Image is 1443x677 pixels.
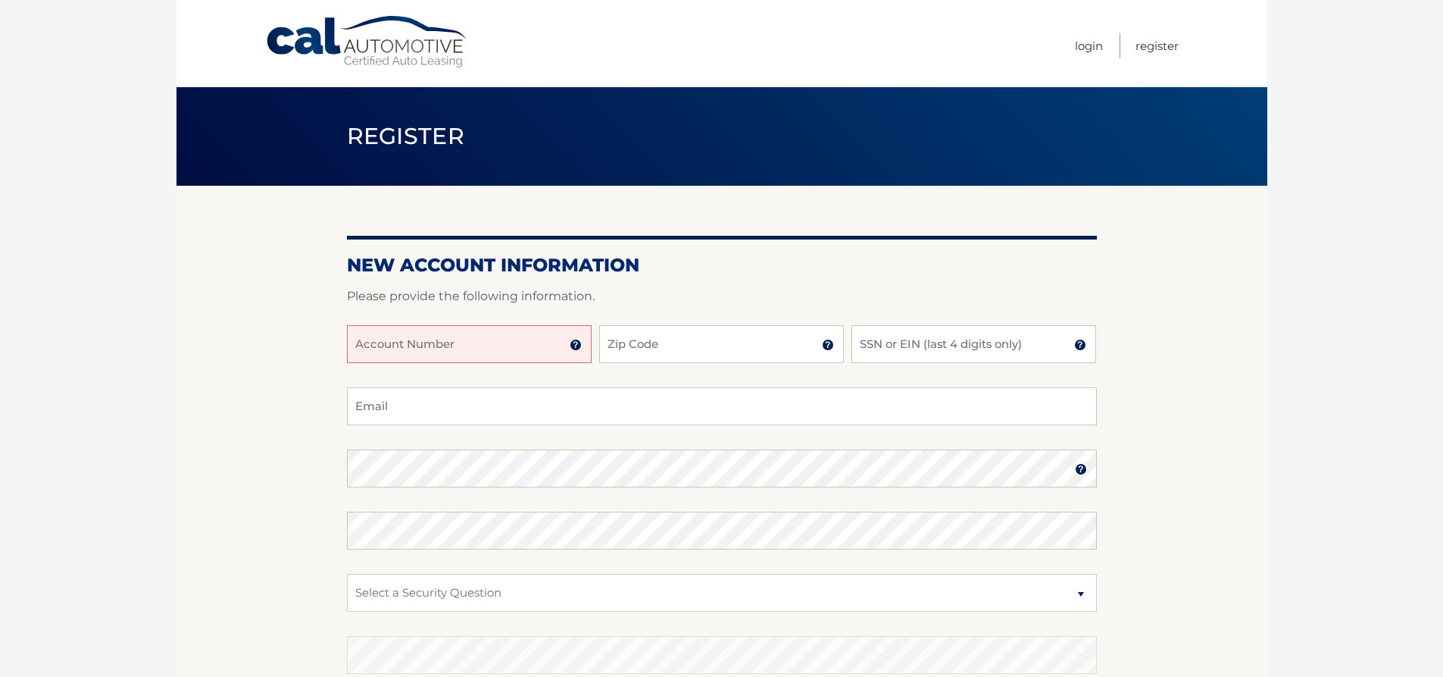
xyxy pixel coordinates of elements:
a: Login [1075,33,1103,58]
h2: New Account Information [347,254,1097,277]
span: Register [347,122,465,150]
input: Account Number [347,325,592,363]
a: Cal Automotive [265,15,470,69]
p: Please provide the following information. [347,286,1097,307]
input: SSN or EIN (last 4 digits only) [851,325,1096,363]
a: Register [1135,33,1179,58]
img: tooltip.svg [570,339,582,351]
img: tooltip.svg [822,339,834,351]
input: Zip Code [599,325,844,363]
img: tooltip.svg [1075,463,1087,475]
img: tooltip.svg [1074,339,1086,351]
input: Email [347,387,1097,425]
